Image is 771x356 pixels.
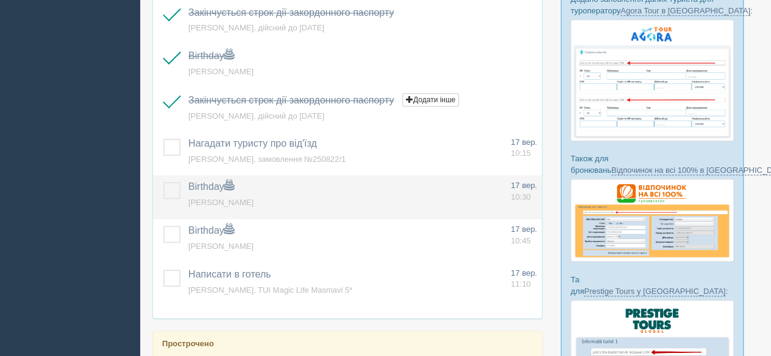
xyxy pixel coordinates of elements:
img: otdihnavse100--%D1%84%D0%BE%D1%80%D0%BC%D0%B0-%D0%B1%D1%80%D0%BE%D0%BD%D0%B8%D1%80%D0%BE%D0%B2%D0... [570,179,734,262]
p: Та для : [570,274,734,297]
a: [PERSON_NAME] [188,67,254,76]
a: Закінчується строк дії закордонного паспорту [188,7,394,18]
a: 17 вер. 10:30 [511,180,537,203]
button: Додати інше [402,93,459,106]
a: 17 вер. 10:45 [511,224,537,246]
a: Написати в готель [188,269,271,279]
a: Закінчується строк дії закордонного паспорту [188,95,394,105]
a: [PERSON_NAME], замовлення №250822/1 [188,155,346,164]
b: Прострочено [162,339,214,348]
p: Також для бронювань : [570,153,734,176]
a: Нагадати туристу про від'їзд [188,138,317,148]
a: Birthday [188,181,234,192]
a: Birthday [188,51,234,61]
a: Birthday [188,225,234,236]
a: Agora Tour в [GEOGRAPHIC_DATA] [620,6,750,16]
span: 17 вер. [511,225,537,234]
a: 17 вер. 10:15 [511,137,537,159]
a: [PERSON_NAME] [188,198,254,207]
a: [PERSON_NAME], дійсний до [DATE] [188,111,324,120]
span: 10:45 [511,236,531,245]
span: 17 вер. [511,181,537,190]
a: [PERSON_NAME] [188,242,254,251]
span: 10:15 [511,148,531,158]
a: [PERSON_NAME], TUI Magic Life Masmavi 5* [188,285,352,295]
span: 10:30 [511,192,531,201]
span: 11:10 [511,279,531,288]
a: 17 вер. 11:10 [511,268,537,290]
span: 17 вер. [511,138,537,147]
span: 17 вер. [511,268,537,277]
img: agora-tour-%D1%84%D0%BE%D1%80%D0%BC%D0%B0-%D0%B1%D1%80%D0%BE%D0%BD%D1%8E%D0%B2%D0%B0%D0%BD%D0%BD%... [570,19,734,141]
a: [PERSON_NAME], дійсний до [DATE] [188,23,324,32]
a: Prestige Tours у [GEOGRAPHIC_DATA] [584,287,725,296]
